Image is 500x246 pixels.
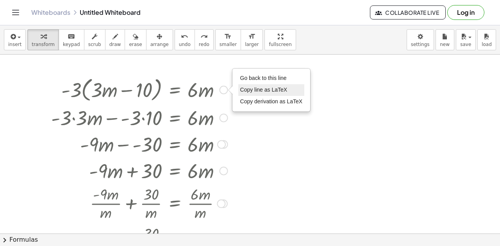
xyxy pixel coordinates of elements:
span: Collaborate Live [377,9,439,16]
span: insert [8,42,21,47]
span: arrange [150,42,169,47]
button: transform [27,29,59,50]
button: redoredo [195,29,214,50]
i: keyboard [68,32,75,41]
button: new [436,29,454,50]
a: Whiteboards [31,9,70,16]
span: load [482,42,492,47]
span: draw [109,42,121,47]
span: settings [411,42,430,47]
button: erase [125,29,146,50]
span: redo [199,42,209,47]
button: Collaborate Live [370,5,446,19]
button: draw [105,29,125,50]
i: format_size [248,32,255,41]
span: Copy derivation as LaTeX [240,98,303,104]
button: fullscreen [264,29,296,50]
span: new [440,42,450,47]
span: Go back to this line [240,75,287,81]
button: settings [407,29,434,50]
button: arrange [146,29,173,50]
button: insert [4,29,26,50]
button: Toggle navigation [9,6,22,19]
button: format_sizelarger [241,29,263,50]
button: format_sizesmaller [215,29,241,50]
i: format_size [224,32,232,41]
span: scrub [88,42,101,47]
button: save [456,29,476,50]
span: undo [179,42,191,47]
i: redo [200,32,208,41]
button: Log in [447,5,484,20]
i: undo [181,32,188,41]
span: fullscreen [269,42,291,47]
button: scrub [84,29,105,50]
button: undoundo [175,29,195,50]
span: transform [32,42,55,47]
span: save [460,42,471,47]
span: larger [245,42,259,47]
button: load [477,29,496,50]
span: keypad [63,42,80,47]
span: Copy line as LaTeX [240,87,287,93]
button: keyboardkeypad [59,29,84,50]
span: erase [129,42,142,47]
span: smaller [220,42,237,47]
